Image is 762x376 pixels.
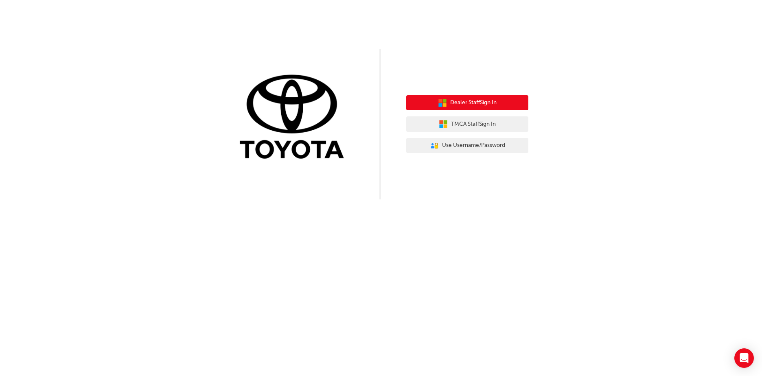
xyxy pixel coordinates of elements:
[406,116,528,132] button: TMCA StaffSign In
[234,73,356,163] img: Trak
[442,141,505,150] span: Use Username/Password
[734,348,754,368] div: Open Intercom Messenger
[450,98,497,107] span: Dealer Staff Sign In
[406,95,528,111] button: Dealer StaffSign In
[406,138,528,153] button: Use Username/Password
[451,120,496,129] span: TMCA Staff Sign In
